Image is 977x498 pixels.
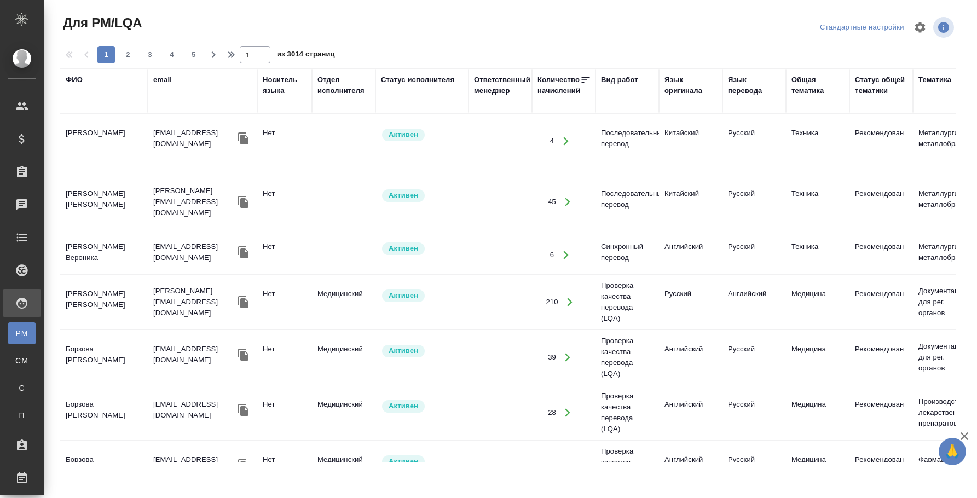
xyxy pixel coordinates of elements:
td: Нет [257,183,312,221]
div: Вид работ [601,74,638,85]
span: С [14,383,30,393]
div: 6 [550,250,554,260]
td: Английский [659,449,722,487]
td: Борзова [PERSON_NAME] [60,393,148,432]
span: 2 [119,49,137,60]
button: Скопировать [235,294,252,310]
p: Активен [389,345,418,356]
span: CM [14,355,30,366]
td: Производство лекарственных препаратов [913,391,976,435]
div: Рядовой исполнитель: назначай с учетом рейтинга [381,344,463,358]
td: Рекомендован [849,283,913,321]
p: Активен [389,456,418,467]
span: Посмотреть информацию [933,17,956,38]
p: Активен [389,190,418,201]
td: Английский [722,283,786,321]
td: Проверка качества перевода (LQA) [596,330,659,385]
td: Русский [722,236,786,274]
span: PM [14,328,30,339]
td: Медицинский [312,393,375,432]
span: из 3014 страниц [277,48,335,63]
td: Рекомендован [849,338,913,377]
button: 🙏 [939,438,966,465]
td: Рекомендован [849,236,913,274]
a: С [8,377,36,399]
button: Скопировать [235,346,252,363]
div: Носитель языка [263,74,307,96]
p: [PERSON_NAME][EMAIL_ADDRESS][DOMAIN_NAME] [153,186,235,218]
td: Русский [722,393,786,432]
td: Фармацевтика [913,449,976,487]
div: Рядовой исполнитель: назначай с учетом рейтинга [381,399,463,414]
div: Рядовой исполнитель: назначай с учетом рейтинга [381,241,463,256]
div: Рядовой исполнитель: назначай с учетом рейтинга [381,188,463,203]
div: Статус исполнителя [381,74,454,85]
div: 210 [546,297,558,308]
div: split button [817,19,907,36]
td: Металлургия и металлобработка [913,183,976,221]
p: [EMAIL_ADDRESS][DOMAIN_NAME] [153,128,235,149]
button: Открыть работы [557,457,579,479]
td: Английский [659,236,722,274]
td: Русский [659,283,722,321]
td: [PERSON_NAME] [PERSON_NAME] [60,183,148,221]
td: [PERSON_NAME] [PERSON_NAME] [60,283,148,321]
td: [PERSON_NAME] Вероника [60,236,148,274]
span: Для PM/LQA [60,14,142,32]
td: Документация для рег. органов [913,335,976,379]
td: Медицина [786,449,849,487]
span: 🙏 [943,440,962,463]
p: [PERSON_NAME][EMAIL_ADDRESS][DOMAIN_NAME] [153,286,235,319]
div: 45 [548,196,556,207]
td: Металлургия и металлобработка [913,122,976,160]
button: 5 [185,46,203,63]
td: Русский [722,449,786,487]
td: Английский [659,338,722,377]
div: 4 [550,136,554,147]
button: Скопировать [235,244,252,260]
td: Документация для рег. органов [913,280,976,324]
td: Борзова [PERSON_NAME] [60,338,148,377]
td: Борзова [PERSON_NAME] [60,449,148,487]
td: Нет [257,338,312,377]
p: [EMAIL_ADDRESS][DOMAIN_NAME] [153,344,235,366]
td: Рекомендован [849,122,913,160]
div: 39 [548,352,556,363]
td: Китайский [659,122,722,160]
td: Нет [257,236,312,274]
p: Активен [389,401,418,412]
td: Медицинский [312,283,375,321]
div: Ответственный менеджер [474,74,530,96]
button: 4 [163,46,181,63]
div: Рядовой исполнитель: назначай с учетом рейтинга [381,288,463,303]
button: 2 [119,46,137,63]
p: [EMAIL_ADDRESS][DOMAIN_NAME] [153,399,235,421]
div: Статус общей тематики [855,74,907,96]
div: Тематика [918,74,951,85]
td: Нет [257,449,312,487]
button: Скопировать [235,130,252,147]
td: Нет [257,122,312,160]
td: Металлургия и металлобработка [913,236,976,274]
td: [PERSON_NAME] [60,122,148,160]
td: Русский [722,338,786,377]
button: Открыть работы [557,191,579,213]
div: 28 [548,407,556,418]
td: Медицина [786,393,849,432]
button: Открыть работы [557,346,579,369]
div: email [153,74,172,85]
td: Китайский [659,183,722,221]
div: Отдел исполнителя [317,74,370,96]
div: Количество начислений [537,74,580,96]
td: Техника [786,183,849,221]
span: 5 [185,49,203,60]
div: Рядовой исполнитель: назначай с учетом рейтинга [381,454,463,469]
div: ФИО [66,74,83,85]
a: PM [8,322,36,344]
td: Медицина [786,283,849,321]
td: Рекомендован [849,449,913,487]
span: 4 [163,49,181,60]
button: Открыть работы [559,291,581,314]
td: Нет [257,393,312,432]
span: П [14,410,30,421]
